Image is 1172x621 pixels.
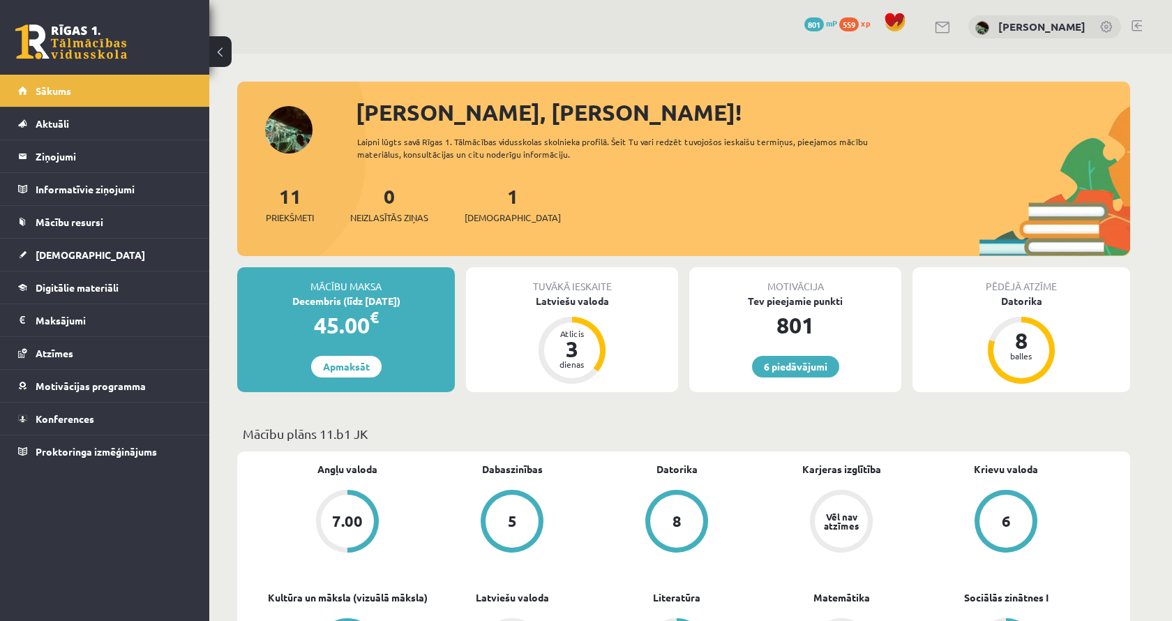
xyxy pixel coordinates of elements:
legend: Maksājumi [36,304,192,336]
img: Marta Cekula [975,21,989,35]
a: Latviešu valoda Atlicis 3 dienas [466,294,678,386]
a: 6 [924,490,1088,555]
span: Sākums [36,84,71,97]
a: Digitālie materiāli [18,271,192,304]
span: Digitālie materiāli [36,281,119,294]
div: 801 [689,308,901,342]
a: Mācību resursi [18,206,192,238]
div: dienas [551,360,593,368]
div: 8 [1000,329,1042,352]
span: Neizlasītās ziņas [350,211,428,225]
a: Proktoringa izmēģinājums [18,435,192,467]
a: Dabaszinības [482,462,543,477]
a: Maksājumi [18,304,192,336]
span: xp [861,17,870,29]
div: 6 [1002,514,1011,529]
span: Atzīmes [36,347,73,359]
legend: Ziņojumi [36,140,192,172]
div: Vēl nav atzīmes [822,512,861,530]
div: [PERSON_NAME], [PERSON_NAME]! [356,96,1130,129]
a: 801 mP [804,17,837,29]
span: [DEMOGRAPHIC_DATA] [36,248,145,261]
p: Mācību plāns 11.b1 JK [243,424,1125,443]
a: Sociālās zinātnes I [964,590,1049,605]
a: 1[DEMOGRAPHIC_DATA] [465,184,561,225]
a: Aktuāli [18,107,192,140]
span: Priekšmeti [266,211,314,225]
span: 559 [839,17,859,31]
a: Karjeras izglītība [802,462,881,477]
a: Matemātika [813,590,870,605]
span: Motivācijas programma [36,380,146,392]
a: Ziņojumi [18,140,192,172]
legend: Informatīvie ziņojumi [36,173,192,205]
span: Aktuāli [36,117,69,130]
a: 5 [430,490,594,555]
a: Literatūra [653,590,700,605]
span: Mācību resursi [36,216,103,228]
div: Decembris (līdz [DATE]) [237,294,455,308]
a: Apmaksāt [311,356,382,377]
a: 8 [594,490,759,555]
span: Proktoringa izmēģinājums [36,445,157,458]
div: 45.00 [237,308,455,342]
a: Konferences [18,403,192,435]
a: Vēl nav atzīmes [759,490,924,555]
a: 559 xp [839,17,877,29]
a: Motivācijas programma [18,370,192,402]
a: [DEMOGRAPHIC_DATA] [18,239,192,271]
a: Kultūra un māksla (vizuālā māksla) [268,590,428,605]
span: € [370,307,379,327]
div: Tev pieejamie punkti [689,294,901,308]
div: Tuvākā ieskaite [466,267,678,294]
div: Laipni lūgts savā Rīgas 1. Tālmācības vidusskolas skolnieka profilā. Šeit Tu vari redzēt tuvojošo... [357,135,893,160]
span: Konferences [36,412,94,425]
a: Sākums [18,75,192,107]
div: Atlicis [551,329,593,338]
span: mP [826,17,837,29]
a: Informatīvie ziņojumi [18,173,192,205]
a: 7.00 [265,490,430,555]
div: 8 [673,514,682,529]
a: 11Priekšmeti [266,184,314,225]
div: Latviešu valoda [466,294,678,308]
div: Datorika [912,294,1130,308]
a: Datorika [656,462,698,477]
a: Datorika 8 balles [912,294,1130,386]
div: Mācību maksa [237,267,455,294]
div: 5 [508,514,517,529]
span: [DEMOGRAPHIC_DATA] [465,211,561,225]
a: 0Neizlasītās ziņas [350,184,428,225]
a: Atzīmes [18,337,192,369]
span: 801 [804,17,824,31]
a: [PERSON_NAME] [998,20,1085,33]
a: Angļu valoda [317,462,377,477]
a: Krievu valoda [974,462,1038,477]
a: 6 piedāvājumi [752,356,839,377]
div: balles [1000,352,1042,360]
a: Rīgas 1. Tālmācības vidusskola [15,24,127,59]
div: 7.00 [332,514,363,529]
div: Pēdējā atzīme [912,267,1130,294]
div: Motivācija [689,267,901,294]
div: 3 [551,338,593,360]
a: Latviešu valoda [476,590,549,605]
